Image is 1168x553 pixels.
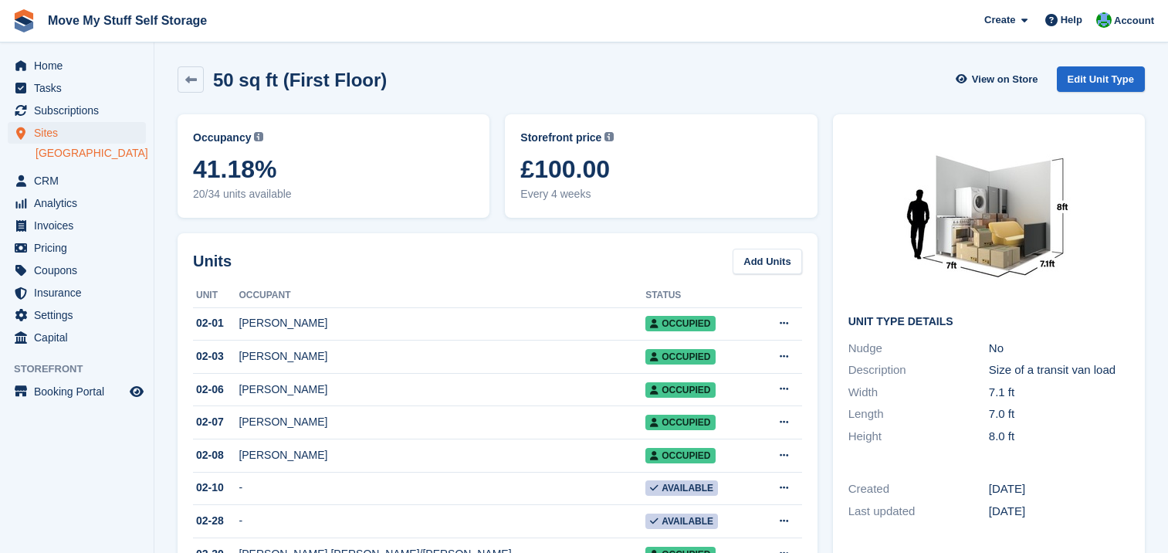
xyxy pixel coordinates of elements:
a: menu [8,282,146,304]
span: 20/34 units available [193,186,474,202]
div: 7.0 ft [989,405,1129,423]
div: [PERSON_NAME] [239,414,645,430]
span: CRM [34,170,127,192]
div: 02-01 [193,315,239,331]
span: Storefront price [520,130,601,146]
a: menu [8,381,146,402]
a: menu [8,192,146,214]
div: 02-08 [193,447,239,463]
span: Account [1114,13,1154,29]
h2: 50 sq ft (First Floor) [213,70,387,90]
a: menu [8,327,146,348]
span: Insurance [34,282,127,304]
td: - [239,505,645,538]
div: [DATE] [989,503,1129,521]
span: Settings [34,304,127,326]
span: Available [645,480,718,496]
a: [GEOGRAPHIC_DATA] [36,146,146,161]
div: Last updated [848,503,989,521]
img: 50.jpg [873,130,1105,304]
span: Tasks [34,77,127,99]
a: menu [8,100,146,121]
span: Analytics [34,192,127,214]
a: Preview store [127,382,146,401]
div: 02-06 [193,382,239,398]
div: 8.0 ft [989,428,1129,446]
span: Occupied [645,382,715,398]
th: Occupant [239,283,645,308]
th: Unit [193,283,239,308]
a: Edit Unit Type [1057,66,1145,92]
div: [DATE] [989,480,1129,498]
div: Width [848,384,989,402]
div: No [989,340,1129,358]
img: stora-icon-8386f47178a22dfd0bd8f6a31ec36ba5ce8667c1dd55bd0f319d3a0aa187defe.svg [12,9,36,32]
div: Length [848,405,989,423]
div: Created [848,480,989,498]
a: menu [8,170,146,192]
span: Occupied [645,349,715,365]
div: [PERSON_NAME] [239,382,645,398]
div: 02-07 [193,414,239,430]
a: Add Units [733,249,801,274]
div: 02-03 [193,348,239,365]
a: menu [8,122,146,144]
span: Capital [34,327,127,348]
img: icon-info-grey-7440780725fd019a000dd9b08b2336e03edf1995a4989e88bcd33f0948082b44.svg [254,132,263,141]
span: Invoices [34,215,127,236]
a: menu [8,304,146,326]
img: icon-info-grey-7440780725fd019a000dd9b08b2336e03edf1995a4989e88bcd33f0948082b44.svg [604,132,614,141]
span: Occupied [645,448,715,463]
div: Height [848,428,989,446]
a: Move My Stuff Self Storage [42,8,213,33]
span: Storefront [14,361,154,377]
a: menu [8,55,146,76]
span: Create [984,12,1015,28]
h2: Unit Type details [848,316,1129,328]
span: Occupied [645,316,715,331]
span: Booking Portal [34,381,127,402]
img: Dan [1096,12,1112,28]
span: Help [1061,12,1082,28]
h2: Units [193,249,232,273]
span: Occupied [645,415,715,430]
span: Subscriptions [34,100,127,121]
a: View on Store [954,66,1044,92]
span: Home [34,55,127,76]
span: Occupancy [193,130,251,146]
span: 41.18% [193,155,474,183]
th: Status [645,283,753,308]
span: Sites [34,122,127,144]
div: Nudge [848,340,989,358]
span: Available [645,514,718,529]
a: menu [8,260,146,281]
td: - [239,472,645,505]
span: Every 4 weeks [520,186,801,202]
span: Coupons [34,260,127,281]
span: Pricing [34,237,127,259]
div: 7.1 ft [989,384,1129,402]
div: [PERSON_NAME] [239,348,645,365]
a: menu [8,215,146,236]
div: [PERSON_NAME] [239,315,645,331]
div: [PERSON_NAME] [239,447,645,463]
div: Description [848,361,989,379]
span: £100.00 [520,155,801,183]
div: 02-10 [193,480,239,496]
a: menu [8,77,146,99]
a: menu [8,237,146,259]
div: 02-28 [193,513,239,529]
span: View on Store [972,72,1038,87]
div: Size of a transit van load [989,361,1129,379]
